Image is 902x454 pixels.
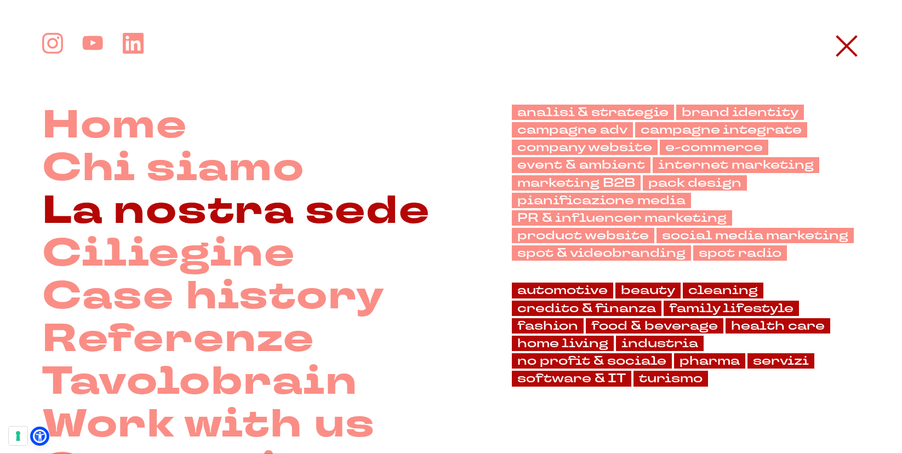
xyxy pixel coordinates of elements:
[512,105,674,120] a: analisi & strategie
[42,404,375,446] a: Work with us
[42,318,315,361] a: Referenze
[635,122,807,137] a: campagne integrate
[615,283,681,298] a: beauty
[633,371,708,386] a: turismo
[643,175,747,191] a: pack design
[512,318,584,334] a: fashion
[512,140,658,155] a: company website
[512,336,614,351] a: home living
[512,371,631,386] a: software & IT
[586,318,723,334] a: food & beverage
[42,190,430,233] a: La nostra sede
[683,283,763,298] a: cleaning
[747,353,814,369] a: servizi
[512,122,633,137] a: campagne adv
[512,210,732,226] a: PR & influencer marketing
[42,105,187,147] a: Home
[676,105,804,120] a: brand identity
[656,228,854,243] a: social media marketing
[693,245,787,261] a: spot radio
[42,361,358,404] a: Tavolobrain
[512,193,691,208] a: pianificazione media
[664,301,799,316] a: family lifestyle
[42,275,385,318] a: Case history
[660,140,768,155] a: e-commerce
[653,157,819,173] a: internet marketing
[512,157,650,173] a: event & ambient
[512,175,641,191] a: marketing B2B
[42,147,305,190] a: Chi siamo
[42,233,295,275] a: Ciliegine
[512,245,691,261] a: spot & videobranding
[9,427,27,445] button: Le tue preferenze relative al consenso per le tecnologie di tracciamento
[512,301,661,316] a: credito & finanza
[512,283,613,298] a: automotive
[512,353,672,369] a: no profit & sociale
[674,353,745,369] a: pharma
[33,429,47,443] a: Open Accessibility Menu
[616,336,704,351] a: industria
[512,228,654,243] a: product website
[726,318,830,334] a: health care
